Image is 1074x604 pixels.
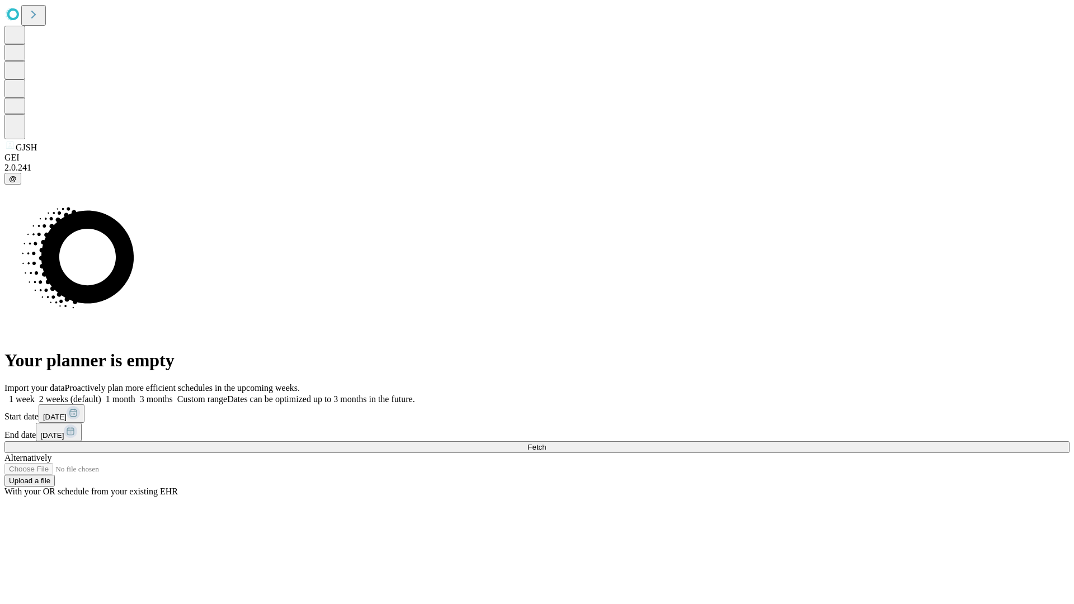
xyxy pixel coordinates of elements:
span: 3 months [140,394,173,404]
span: @ [9,174,17,183]
div: 2.0.241 [4,163,1070,173]
button: Fetch [4,441,1070,453]
button: [DATE] [36,423,82,441]
button: Upload a file [4,475,55,487]
span: With your OR schedule from your existing EHR [4,487,178,496]
div: Start date [4,404,1070,423]
span: Fetch [527,443,546,451]
button: @ [4,173,21,185]
div: GEI [4,153,1070,163]
span: [DATE] [43,413,67,421]
span: [DATE] [40,431,64,440]
span: 1 month [106,394,135,404]
h1: Your planner is empty [4,350,1070,371]
span: Proactively plan more efficient schedules in the upcoming weeks. [65,383,300,393]
span: GJSH [16,143,37,152]
span: Custom range [177,394,227,404]
span: 1 week [9,394,35,404]
span: Import your data [4,383,65,393]
span: 2 weeks (default) [39,394,101,404]
span: Dates can be optimized up to 3 months in the future. [227,394,414,404]
span: Alternatively [4,453,51,463]
button: [DATE] [39,404,84,423]
div: End date [4,423,1070,441]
